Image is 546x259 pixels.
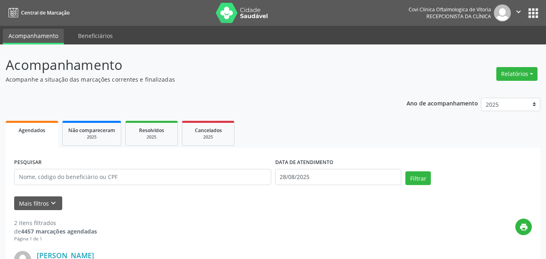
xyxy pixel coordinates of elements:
span: Agendados [19,127,45,134]
div: de [14,227,97,236]
i: print [519,223,528,232]
button: apps [526,6,540,20]
p: Acompanhe a situação das marcações correntes e finalizadas [6,75,380,84]
label: DATA DE ATENDIMENTO [275,156,333,169]
a: Beneficiários [72,29,118,43]
span: Cancelados [195,127,222,134]
div: 2025 [131,134,172,140]
p: Acompanhamento [6,55,380,75]
button: print [515,219,532,235]
button: Filtrar [405,171,431,185]
div: 2025 [68,134,115,140]
input: Selecione um intervalo [275,169,402,185]
i: keyboard_arrow_down [49,199,58,208]
i:  [514,7,523,16]
div: Covi Clinica Oftalmologica de Vitoria [409,6,491,13]
input: Nome, código do beneficiário ou CPF [14,169,271,185]
strong: 4457 marcações agendadas [21,227,97,235]
label: PESQUISAR [14,156,42,169]
button: Mais filtroskeyboard_arrow_down [14,196,62,211]
a: Central de Marcação [6,6,70,19]
span: Não compareceram [68,127,115,134]
span: Recepcionista da clínica [426,13,491,20]
button: Relatórios [496,67,538,81]
img: img [494,4,511,21]
div: Página 1 de 1 [14,236,97,242]
button:  [511,4,526,21]
span: Central de Marcação [21,9,70,16]
p: Ano de acompanhamento [407,98,478,108]
div: 2025 [188,134,228,140]
span: Resolvidos [139,127,164,134]
div: 2 itens filtrados [14,219,97,227]
a: Acompanhamento [3,29,64,44]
